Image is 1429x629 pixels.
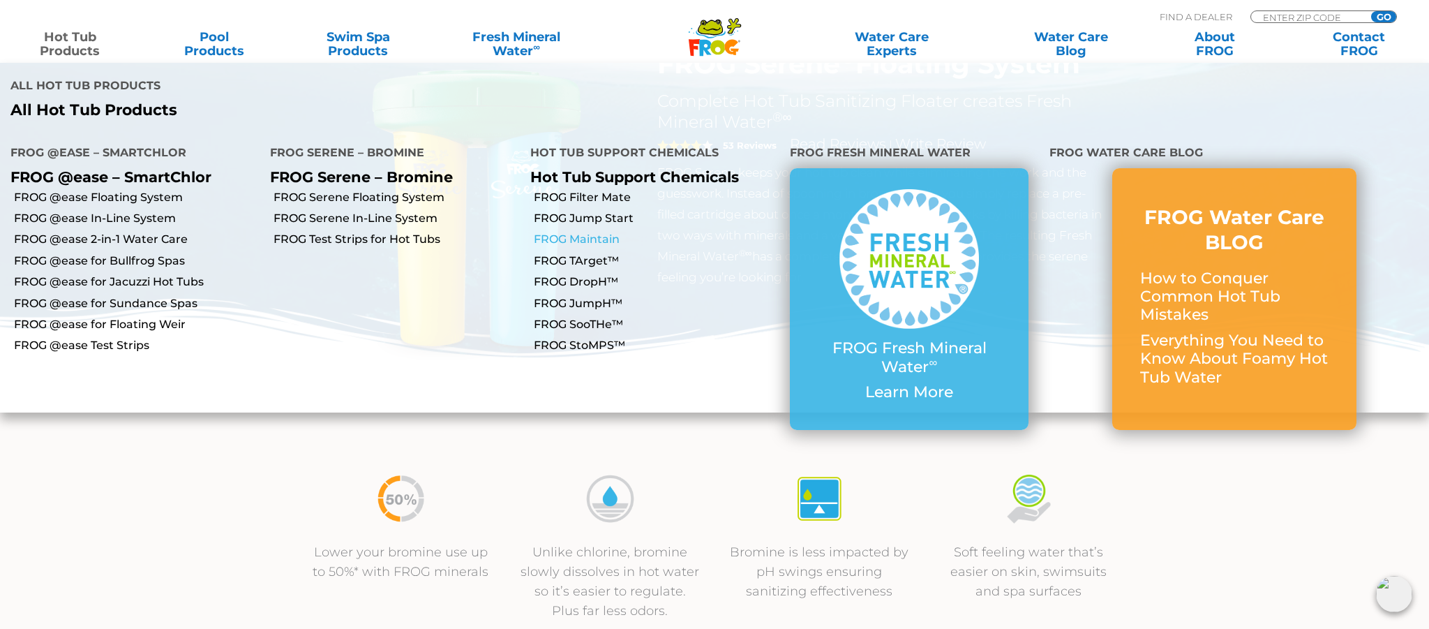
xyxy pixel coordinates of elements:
[530,168,739,186] a: Hot Tub Support Chemicals
[14,253,260,269] a: FROG @ease for Bullfrog Spas
[1160,10,1232,23] p: Find A Dealer
[1140,269,1329,325] p: How to Conquer Common Hot Tub Mistakes
[929,355,937,369] sup: ∞
[274,190,519,205] a: FROG Serene Floating System
[14,338,260,353] a: FROG @ease Test Strips
[534,317,779,332] a: FROG SooTHe™
[584,473,636,525] img: icon-bromine-disolves
[818,383,1001,401] p: Learn More
[1262,11,1356,23] input: Zip Code Form
[274,232,519,247] a: FROG Test Strips for Hot Tubs
[533,41,540,52] sup: ∞
[938,542,1119,601] p: Soft feeling water that’s easier on skin, swimsuits and spa surfaces
[793,473,846,525] img: icon-atease-self-regulates
[270,140,509,168] h4: FROG Serene – Bromine
[14,30,126,58] a: Hot TubProducts
[534,232,779,247] a: FROG Maintain
[1159,30,1271,58] a: AboutFROG
[14,190,260,205] a: FROG @ease Floating System
[14,274,260,290] a: FROG @ease for Jacuzzi Hot Tubs
[14,317,260,332] a: FROG @ease for Floating Weir
[534,296,779,311] a: FROG JumpH™
[270,168,509,186] p: FROG Serene – Bromine
[447,30,587,58] a: Fresh MineralWater∞
[1140,205,1329,394] a: FROG Water Care BLOG How to Conquer Common Hot Tub Mistakes Everything You Need to Know About Foa...
[534,253,779,269] a: FROG TArget™
[10,140,249,168] h4: FROG @ease – SmartChlor
[274,211,519,226] a: FROG Serene In-Line System
[790,140,1028,168] h4: FROG Fresh Mineral Water
[534,211,779,226] a: FROG Jump Start
[534,274,779,290] a: FROG DropH™
[1140,332,1329,387] p: Everything You Need to Know About Foamy Hot Tub Water
[10,168,249,186] p: FROG @ease – SmartChlor
[158,30,271,58] a: PoolProducts
[728,542,910,601] p: Bromine is less impacted by pH swings ensuring sanitizing effectiveness
[1371,11,1396,22] input: GO
[519,542,701,621] p: Unlike chlorine, bromine slowly dissolves in hot water so it’s easier to regulate. Plus far less ...
[800,30,982,58] a: Water CareExperts
[1140,205,1329,256] h3: FROG Water Care BLOG
[375,473,427,525] img: icon-50percent-less
[534,190,779,205] a: FROG Filter Mate
[14,211,260,226] a: FROG @ease In-Line System
[1049,140,1419,168] h4: FROG Water Care Blog
[1376,576,1412,612] img: openIcon
[310,542,491,582] p: Lower your bromine use up to 50%* with FROG minerals
[1303,30,1415,58] a: ContactFROG
[534,338,779,353] a: FROG StoMPS™
[14,296,260,311] a: FROG @ease for Sundance Spas
[818,339,1001,376] p: FROG Fresh Mineral Water
[14,232,260,247] a: FROG @ease 2-in-1 Water Care
[10,101,704,119] a: All Hot Tub Products
[302,30,414,58] a: Swim SpaProducts
[1003,473,1055,525] img: icon-soft-feeling
[1015,30,1127,58] a: Water CareBlog
[530,140,769,168] h4: Hot Tub Support Chemicals
[10,73,704,101] h4: All Hot Tub Products
[818,189,1001,408] a: FROG Fresh Mineral Water∞ Learn More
